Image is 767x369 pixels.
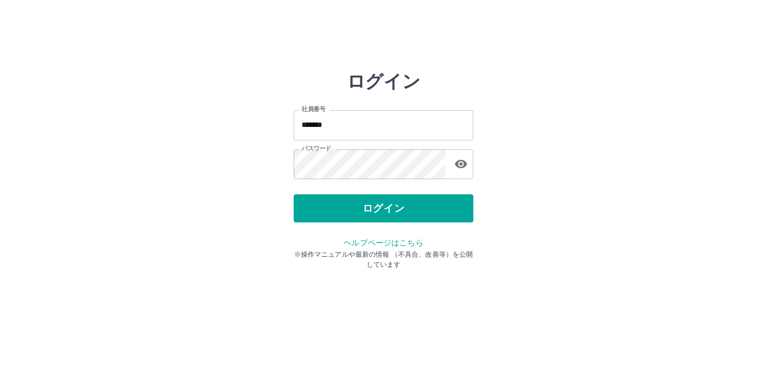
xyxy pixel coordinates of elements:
[294,249,473,270] p: ※操作マニュアルや最新の情報 （不具合、改善等）を公開しています
[302,105,325,113] label: 社員番号
[344,238,423,247] a: ヘルプページはこちら
[347,71,421,92] h2: ログイン
[294,194,473,222] button: ログイン
[302,144,331,153] label: パスワード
